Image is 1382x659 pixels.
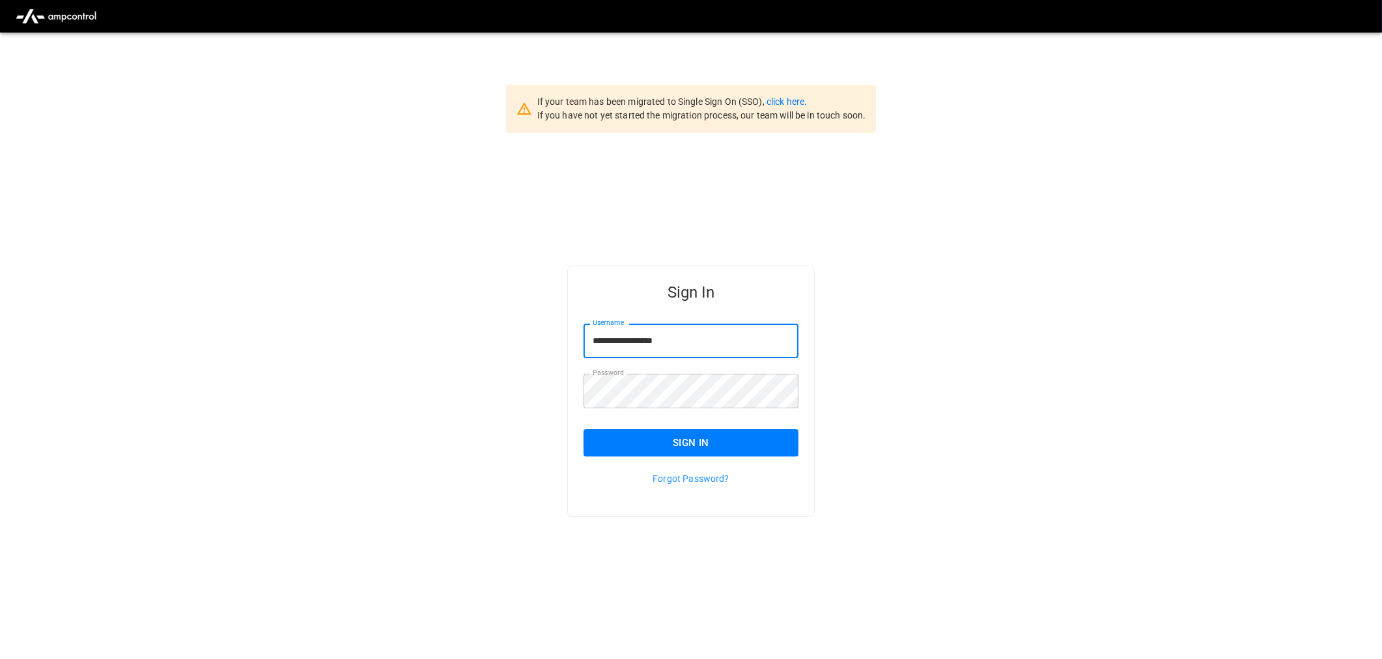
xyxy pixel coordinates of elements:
label: Username [593,318,624,328]
p: Forgot Password? [584,472,798,485]
span: If your team has been migrated to Single Sign On (SSO), [537,96,767,107]
span: If you have not yet started the migration process, our team will be in touch soon. [537,110,866,120]
label: Password [593,368,624,378]
h5: Sign In [584,282,798,303]
button: Sign In [584,429,798,456]
a: click here. [767,96,807,107]
img: ampcontrol.io logo [10,4,102,29]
